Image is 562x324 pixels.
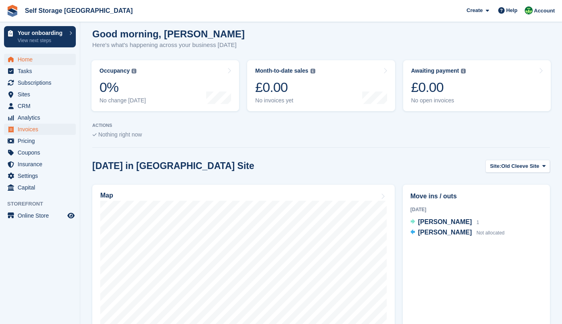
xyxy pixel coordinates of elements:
button: Site: Old Cleeve Site [485,160,550,173]
a: Your onboarding View next steps [4,26,76,47]
a: menu [4,112,76,123]
a: menu [4,182,76,193]
span: Invoices [18,124,66,135]
h2: [DATE] in [GEOGRAPHIC_DATA] Site [92,161,254,171]
p: ACTIONS [92,123,550,128]
h2: Move ins / outs [410,192,542,201]
div: £0.00 [255,79,315,96]
span: Capital [18,182,66,193]
a: Awaiting payment £0.00 No open invoices [403,60,551,111]
h1: Good morning, [PERSON_NAME] [92,29,245,39]
a: menu [4,54,76,65]
span: Pricing [18,135,66,147]
span: Settings [18,170,66,181]
span: Nothing right now [98,131,142,138]
a: menu [4,159,76,170]
a: menu [4,135,76,147]
span: Tasks [18,65,66,77]
span: [PERSON_NAME] [418,229,472,236]
a: [PERSON_NAME] 1 [410,217,479,228]
span: 1 [477,220,479,225]
p: Your onboarding [18,30,65,36]
span: CRM [18,100,66,112]
span: Create [467,6,483,14]
img: icon-info-grey-7440780725fd019a000dd9b08b2336e03edf1995a4989e88bcd33f0948082b44.svg [461,69,466,73]
div: No invoices yet [255,97,315,104]
a: menu [4,124,76,135]
span: Subscriptions [18,77,66,88]
a: Occupancy 0% No change [DATE] [91,60,239,111]
span: Storefront [7,200,80,208]
div: [DATE] [410,206,542,213]
span: [PERSON_NAME] [418,218,472,225]
p: View next steps [18,37,65,44]
img: blank_slate_check_icon-ba018cac091ee9be17c0a81a6c232d5eb81de652e7a59be601be346b1b6ddf79.svg [92,133,97,137]
a: menu [4,170,76,181]
a: Month-to-date sales £0.00 No invoices yet [247,60,395,111]
div: Occupancy [99,67,130,74]
img: icon-info-grey-7440780725fd019a000dd9b08b2336e03edf1995a4989e88bcd33f0948082b44.svg [310,69,315,73]
span: Online Store [18,210,66,221]
img: stora-icon-8386f47178a22dfd0bd8f6a31ec36ba5ce8667c1dd55bd0f319d3a0aa187defe.svg [6,5,18,17]
div: No open invoices [411,97,466,104]
span: Help [506,6,517,14]
div: £0.00 [411,79,466,96]
span: Insurance [18,159,66,170]
span: Not allocated [477,230,505,236]
div: Awaiting payment [411,67,459,74]
span: Site: [490,162,501,170]
span: Analytics [18,112,66,123]
a: menu [4,77,76,88]
a: menu [4,147,76,158]
a: [PERSON_NAME] Not allocated [410,228,505,238]
span: Old Cleeve Site [501,162,540,170]
span: Sites [18,89,66,100]
div: Month-to-date sales [255,67,308,74]
span: Coupons [18,147,66,158]
a: menu [4,89,76,100]
a: menu [4,100,76,112]
h2: Map [100,192,113,199]
a: menu [4,210,76,221]
a: Preview store [66,211,76,220]
img: Mackenzie Wells [525,6,533,14]
a: menu [4,65,76,77]
img: icon-info-grey-7440780725fd019a000dd9b08b2336e03edf1995a4989e88bcd33f0948082b44.svg [132,69,136,73]
div: 0% [99,79,146,96]
a: Self Storage [GEOGRAPHIC_DATA] [22,4,136,17]
span: Account [534,7,555,15]
p: Here's what's happening across your business [DATE] [92,41,245,50]
span: Home [18,54,66,65]
div: No change [DATE] [99,97,146,104]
